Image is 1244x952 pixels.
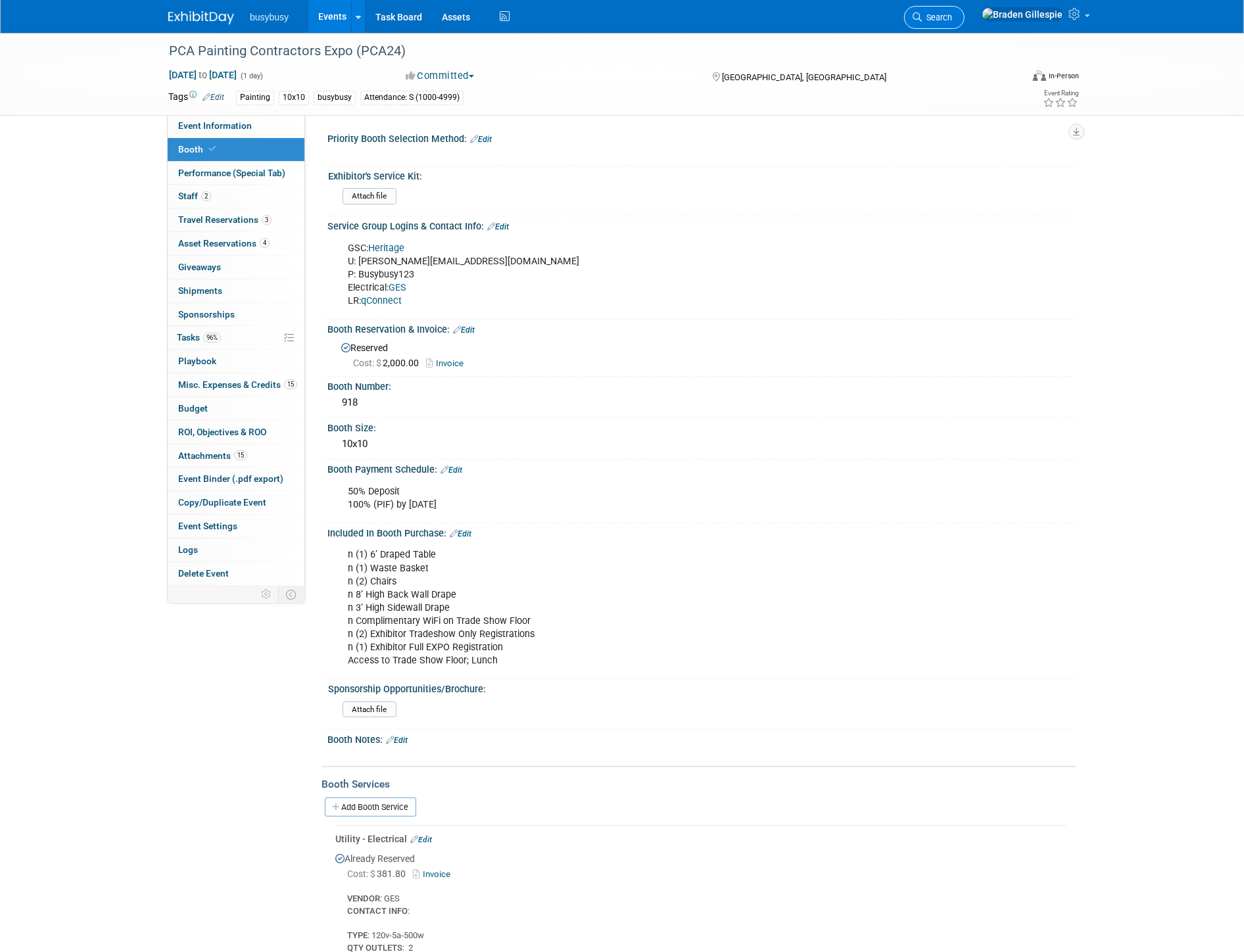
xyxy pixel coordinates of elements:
span: 3 [262,215,272,225]
span: Asset Reservations [178,238,270,249]
a: qConnect [361,295,402,306]
span: 15 [234,450,247,460]
span: Event Settings [178,521,237,531]
span: Travel Reservations [178,214,272,225]
div: Exhibitor's Service Kit: [328,166,1070,183]
div: Reserved [337,338,1066,370]
span: Misc. Expenses & Credits [178,379,297,390]
b: VENDOR [347,893,380,903]
div: Attendance: S (1000-4999) [360,91,464,105]
a: Attachments15 [168,444,304,467]
span: [DATE] [DATE] [168,69,237,81]
div: Booth Reservation & Invoice: [327,320,1076,337]
b: CONTACT INFO [347,906,408,916]
div: Booth Number: [327,377,1076,393]
span: Shipments [178,285,222,296]
a: Edit [470,135,492,144]
span: Search [922,12,952,22]
div: In-Person [1048,71,1079,81]
i: Booth reservation complete [209,145,216,153]
div: 10x10 [337,434,1066,454]
span: Cost: $ [347,869,377,879]
div: 50% Deposit 100% (PIF) by [DATE] [339,479,931,518]
span: Event Information [178,120,252,131]
a: Budget [168,397,304,420]
a: Shipments [168,279,304,302]
span: [GEOGRAPHIC_DATA], [GEOGRAPHIC_DATA] [722,72,886,82]
div: n (1) 6’ Draped Table n (1) Waste Basket n (2) Chairs n 8’ High Back Wall Drape n 3’ High Sidewal... [339,542,931,674]
a: Performance (Special Tab) [168,162,304,185]
div: Sponsorship Opportunities/Brochure: [328,679,1070,696]
a: Edit [450,529,471,538]
div: PCA Painting Contractors Expo (PCA24) [164,39,1001,63]
span: Booth [178,144,218,155]
a: Event Binder (.pdf export) [168,467,304,490]
a: Travel Reservations3 [168,208,304,231]
span: Staff [178,191,211,201]
div: busybusy [314,91,356,105]
a: Staff2 [168,185,304,208]
span: Budget [178,403,208,414]
a: Tasks96% [168,326,304,349]
a: Edit [487,222,509,231]
img: Braden Gillespie [982,7,1063,22]
a: GES [389,282,406,293]
span: to [197,70,209,80]
a: Edit [386,736,408,745]
a: Misc. Expenses & Credits15 [168,373,304,396]
span: Playbook [178,356,216,366]
b: TYPE [347,930,368,940]
a: ROI, Objectives & ROO [168,421,304,444]
td: Toggle Event Tabs [278,586,305,603]
span: ROI, Objectives & ROO [178,427,266,437]
a: Booth [168,138,304,161]
span: 15 [284,379,297,389]
a: Edit [441,465,462,475]
span: Attachments [178,450,247,461]
a: Invoice [426,358,470,368]
span: Cost: $ [353,358,383,368]
span: 96% [203,333,221,343]
div: Painting [236,91,274,105]
button: Committed [401,69,479,83]
span: Sponsorships [178,309,235,320]
div: 918 [337,393,1066,413]
td: Tags [168,90,224,105]
div: Event Format [944,68,1079,88]
div: Priority Booth Selection Method: [327,129,1076,146]
a: Add Booth Service [325,797,416,817]
span: busybusy [250,12,289,22]
div: Booth Notes: [327,730,1076,747]
span: 2,000.00 [353,358,424,368]
td: Personalize Event Tab Strip [255,586,278,603]
span: Event Binder (.pdf export) [178,473,283,484]
span: Giveaways [178,262,221,272]
img: Format-Inperson.png [1033,70,1046,81]
a: Search [904,6,965,29]
span: Tasks [177,332,221,343]
div: 10x10 [279,91,309,105]
span: 4 [260,238,270,248]
span: Logs [178,544,198,555]
a: Playbook [168,350,304,373]
a: Giveaways [168,256,304,279]
div: Included In Booth Purchase: [327,523,1076,540]
span: (1 day) [239,72,263,80]
a: Edit [410,835,432,844]
a: Delete Event [168,562,304,585]
span: Delete Event [178,568,229,579]
a: Logs [168,538,304,561]
a: Edit [203,93,224,102]
a: Sponsorships [168,303,304,326]
a: Copy/Duplicate Event [168,491,304,514]
div: Utility - Electrical [335,832,1066,845]
div: Service Group Logins & Contact Info: [327,216,1076,233]
div: Event Rating [1043,90,1078,97]
a: Edit [453,325,475,335]
div: Booth Size: [327,418,1076,435]
a: Heritage [368,243,404,254]
a: Event Information [168,114,304,137]
a: Invoice [413,869,456,879]
span: 2 [201,191,211,201]
span: 381.80 [347,869,411,879]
